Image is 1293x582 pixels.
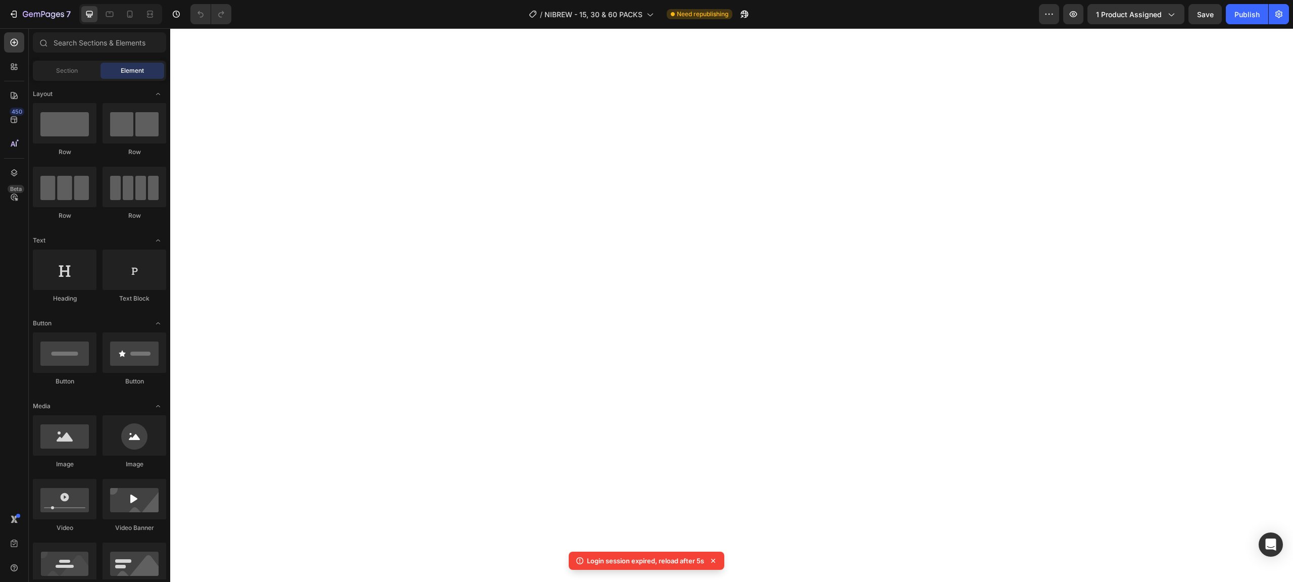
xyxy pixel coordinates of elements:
[33,211,96,220] div: Row
[150,315,166,331] span: Toggle open
[103,148,166,157] div: Row
[103,211,166,220] div: Row
[10,108,24,116] div: 450
[33,236,45,245] span: Text
[33,377,96,386] div: Button
[33,523,96,532] div: Video
[587,556,704,566] p: Login session expired, reload after 5s
[170,28,1293,582] iframe: Design area
[677,10,728,19] span: Need republishing
[103,294,166,303] div: Text Block
[33,32,166,53] input: Search Sections & Elements
[8,185,24,193] div: Beta
[33,89,53,99] span: Layout
[33,319,52,328] span: Button
[1259,532,1283,557] div: Open Intercom Messenger
[33,148,96,157] div: Row
[33,294,96,303] div: Heading
[150,398,166,414] span: Toggle open
[1096,9,1162,20] span: 1 product assigned
[56,66,78,75] span: Section
[190,4,231,24] div: Undo/Redo
[1087,4,1184,24] button: 1 product assigned
[150,232,166,249] span: Toggle open
[33,402,51,411] span: Media
[1226,4,1268,24] button: Publish
[103,377,166,386] div: Button
[66,8,71,20] p: 7
[4,4,75,24] button: 7
[33,460,96,469] div: Image
[121,66,144,75] span: Element
[544,9,642,20] span: NIBREW - 15, 30 & 60 PACKS
[1188,4,1222,24] button: Save
[103,523,166,532] div: Video Banner
[150,86,166,102] span: Toggle open
[540,9,542,20] span: /
[1234,9,1260,20] div: Publish
[1197,10,1214,19] span: Save
[103,460,166,469] div: Image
